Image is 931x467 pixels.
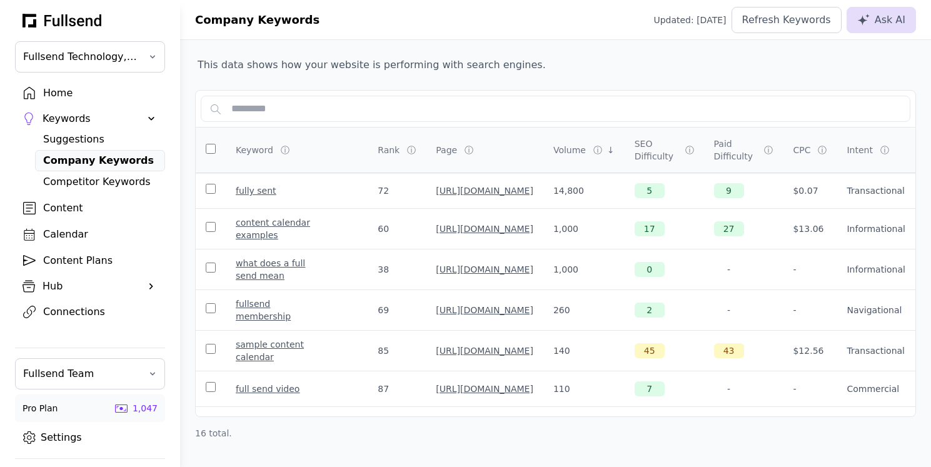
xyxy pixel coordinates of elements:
div: navigational [847,304,905,316]
div: 45 [635,343,665,358]
div: Content [43,201,157,216]
button: Ask AI [847,7,916,33]
div: 14,800 [553,184,615,197]
a: sample content calendar [236,339,304,362]
a: [URL][DOMAIN_NAME] [436,384,533,394]
span: 87 [378,384,389,394]
div: 0 [635,262,665,277]
a: Suggestions [35,129,165,150]
span: 69 [378,305,389,315]
div: 1,047 [133,402,158,414]
div: Intent [847,144,872,156]
span: 85 [378,346,389,356]
div: Company Keywords [43,153,157,168]
div: - [714,381,744,396]
div: 5 [635,183,665,198]
p: This data shows how your website is performing with search engines. [195,55,916,75]
div: Keyword [236,144,273,156]
div: 7 [635,381,665,396]
div: Calendar [43,227,157,242]
div: Home [43,86,157,101]
div: ⓘ [281,144,292,156]
span: 38 [378,264,389,274]
div: 260 [553,304,615,316]
div: Ask AI [857,13,905,28]
a: full send video [236,384,299,394]
div: Pro Plan [23,402,58,414]
span: Fullsend Team [23,366,139,381]
div: 1,000 [553,223,615,235]
a: Calendar [15,224,165,245]
span: 72 [378,186,389,196]
div: Paid Difficulty [714,138,757,163]
div: $12.56 [793,344,827,357]
div: commercial [847,383,905,395]
button: Fullsend Team [15,358,165,389]
a: Home [15,83,165,104]
h1: Company Keywords [195,11,320,29]
a: [URL][DOMAIN_NAME] [436,305,533,315]
div: 110 [553,383,615,395]
div: Content Plans [43,253,157,268]
button: Fullsend Technology, Inc. [15,41,165,73]
a: fully sent [236,186,276,196]
div: Rank [378,144,400,156]
div: ⓘ [764,144,775,156]
div: $0.07 [793,184,827,197]
div: informational [847,223,905,235]
a: Settings [15,427,165,448]
div: Competitor Keywords [43,174,157,189]
div: transactional [847,184,905,197]
div: informational [847,263,905,276]
a: [URL][DOMAIN_NAME] [436,186,533,196]
div: 16 total. [195,427,916,439]
a: fullsend membership [236,299,291,321]
div: Volume [553,144,586,156]
div: 17 [635,221,665,236]
div: Suggestions [43,132,157,147]
div: 9 [714,183,744,198]
div: 2 [635,303,665,318]
div: - [793,383,827,395]
a: Connections [15,301,165,323]
div: CPC [793,144,810,156]
div: - [793,304,827,316]
a: Content [15,198,165,219]
a: Content Plans [15,250,165,271]
div: ↓ [607,144,615,156]
div: - [714,303,744,318]
div: ⓘ [407,144,418,156]
div: Refresh Keywords [742,13,831,28]
a: [URL][DOMAIN_NAME] [436,264,533,274]
div: Updated: [DATE] [653,14,726,26]
div: ⓘ [685,144,697,156]
a: content calendar examples [236,218,310,240]
div: Keywords [43,111,138,126]
div: ⓘ [593,144,605,156]
a: Company Keywords [35,150,165,171]
a: what does a full send mean [236,258,305,281]
div: $13.06 [793,223,827,235]
a: [URL][DOMAIN_NAME] [436,224,533,234]
div: Page [436,144,457,156]
div: Hub [43,279,138,294]
div: transactional [847,344,905,357]
div: 27 [714,221,744,236]
div: 43 [714,343,744,358]
div: Connections [43,304,157,319]
div: 1,000 [553,263,615,276]
button: Refresh Keywords [732,7,842,33]
div: 140 [553,344,615,357]
a: [URL][DOMAIN_NAME] [436,346,533,356]
div: ⓘ [880,144,892,156]
div: ⓘ [465,144,476,156]
div: - [793,263,827,276]
span: Fullsend Technology, Inc. [23,49,139,64]
div: ⓘ [818,144,829,156]
div: SEO Difficulty [635,138,678,163]
div: - [714,262,744,277]
a: Competitor Keywords [35,171,165,193]
span: 60 [378,224,389,234]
